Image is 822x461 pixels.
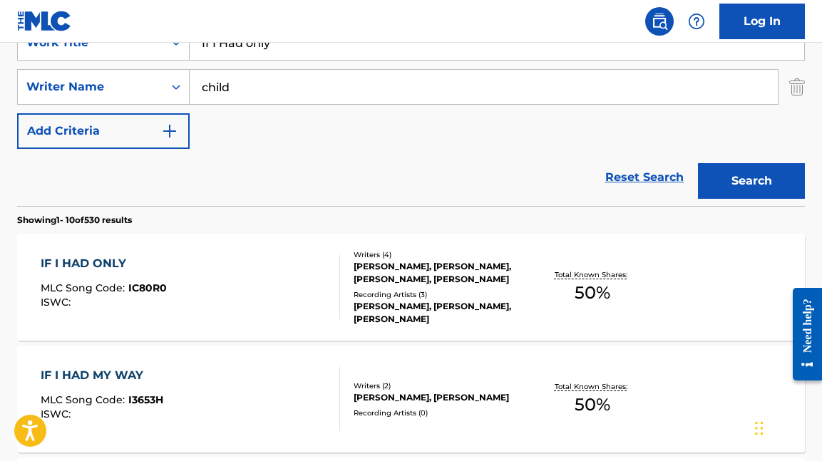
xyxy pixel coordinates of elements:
[575,280,610,306] span: 50 %
[161,123,178,140] img: 9d2ae6d4665cec9f34b9.svg
[41,255,167,272] div: IF I HAD ONLY
[751,393,822,461] iframe: Chat Widget
[41,367,163,384] div: IF I HAD MY WAY
[26,34,155,51] div: Work Title
[26,78,155,95] div: Writer Name
[719,4,805,39] a: Log In
[17,234,805,341] a: IF I HAD ONLYMLC Song Code:IC80R0ISWC:Writers (4)[PERSON_NAME], [PERSON_NAME], [PERSON_NAME], [PE...
[575,392,610,418] span: 50 %
[782,276,822,391] iframe: Resource Center
[755,407,764,450] div: Drag
[41,393,128,406] span: MLC Song Code :
[555,381,631,392] p: Total Known Shares:
[555,269,631,280] p: Total Known Shares:
[645,7,674,36] a: Public Search
[17,113,190,149] button: Add Criteria
[17,25,805,206] form: Search Form
[651,13,668,30] img: search
[17,346,805,452] a: IF I HAD MY WAYMLC Song Code:I3653HISWC:Writers (2)[PERSON_NAME], [PERSON_NAME]Recording Artists ...
[354,300,527,326] div: [PERSON_NAME], [PERSON_NAME], [PERSON_NAME]
[354,289,527,300] div: Recording Artists ( 3 )
[354,380,527,391] div: Writers ( 2 )
[354,260,527,286] div: [PERSON_NAME], [PERSON_NAME], [PERSON_NAME], [PERSON_NAME]
[789,69,805,105] img: Delete Criterion
[354,391,527,404] div: [PERSON_NAME], [PERSON_NAME]
[688,13,705,30] img: help
[354,249,527,260] div: Writers ( 4 )
[17,11,72,31] img: MLC Logo
[698,163,805,199] button: Search
[41,281,128,294] span: MLC Song Code :
[128,281,167,294] span: IC80R0
[41,296,74,309] span: ISWC :
[354,408,527,418] div: Recording Artists ( 0 )
[128,393,163,406] span: I3653H
[17,214,132,227] p: Showing 1 - 10 of 530 results
[598,162,691,193] a: Reset Search
[682,7,711,36] div: Help
[41,408,74,420] span: ISWC :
